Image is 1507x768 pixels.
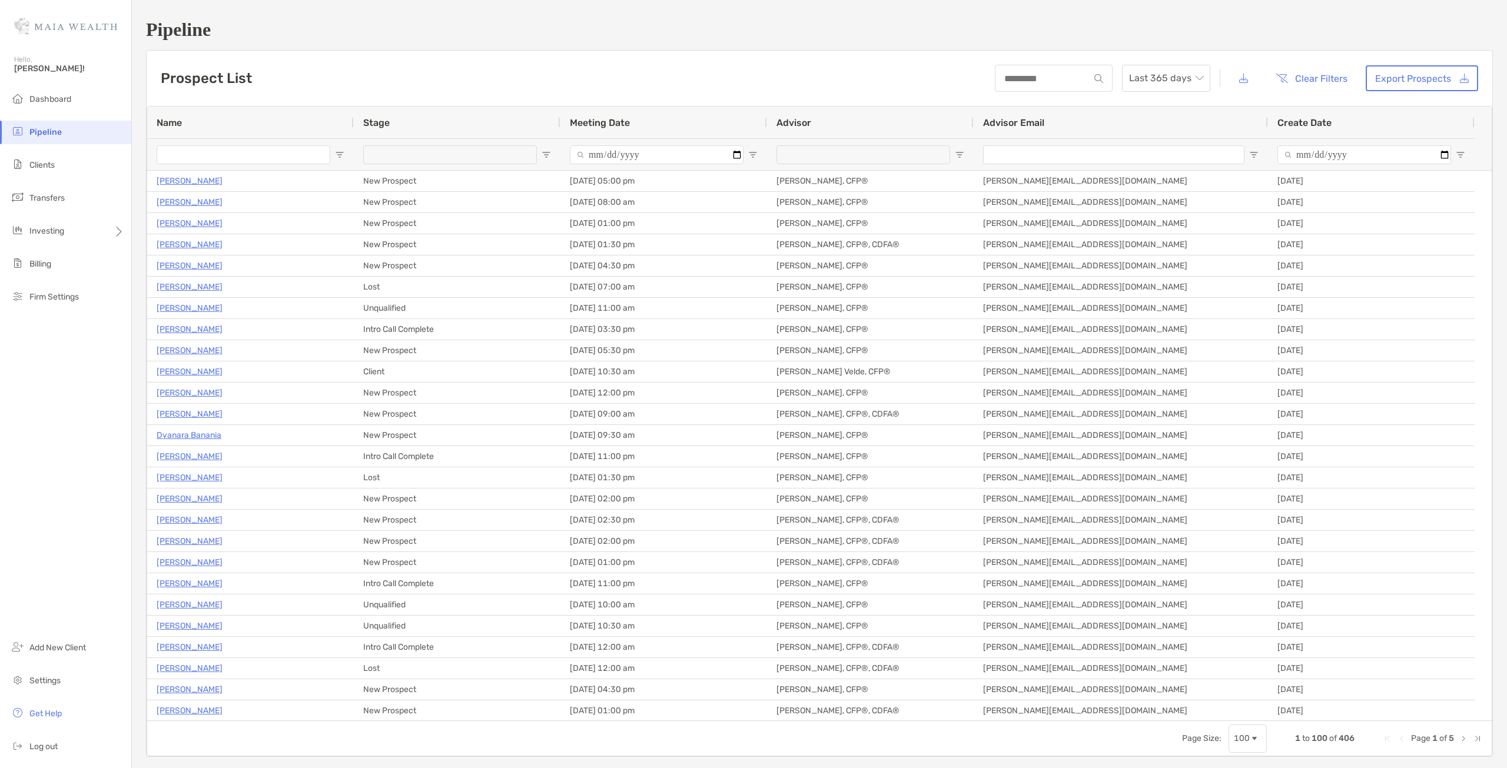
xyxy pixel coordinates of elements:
img: dashboard icon [11,91,25,105]
span: to [1302,733,1310,743]
div: New Prospect [354,171,560,191]
div: [DATE] 08:00 am [560,192,767,212]
div: [PERSON_NAME], CFP® [767,171,974,191]
div: [DATE] 01:00 pm [560,552,767,573]
div: [DATE] 02:00 pm [560,531,767,551]
div: [PERSON_NAME], CFP® [767,319,974,340]
p: [PERSON_NAME] [157,280,223,294]
div: New Prospect [354,425,560,445]
div: Unqualified [354,298,560,318]
span: 406 [1339,733,1355,743]
div: [PERSON_NAME][EMAIL_ADDRESS][DOMAIN_NAME] [974,255,1268,276]
img: firm-settings icon [11,289,25,303]
div: [DATE] [1268,446,1475,467]
span: Create Date [1277,117,1332,128]
img: pipeline icon [11,124,25,138]
a: [PERSON_NAME] [157,597,223,612]
div: Unqualified [354,616,560,636]
div: [DATE] [1268,658,1475,679]
div: [DATE] 01:00 pm [560,700,767,721]
span: Clients [29,160,55,170]
p: [PERSON_NAME] [157,343,223,358]
div: [PERSON_NAME][EMAIL_ADDRESS][DOMAIN_NAME] [974,340,1268,361]
div: New Prospect [354,255,560,276]
div: First Page [1383,734,1392,743]
input: Meeting Date Filter Input [570,145,743,164]
img: logout icon [11,739,25,753]
div: [PERSON_NAME][EMAIL_ADDRESS][DOMAIN_NAME] [974,679,1268,700]
button: Open Filter Menu [955,150,964,159]
div: [DATE] [1268,404,1475,424]
div: Intro Call Complete [354,573,560,594]
div: [DATE] 04:30 pm [560,255,767,276]
div: Intro Call Complete [354,446,560,467]
div: [PERSON_NAME], CFP® [767,446,974,467]
div: [PERSON_NAME][EMAIL_ADDRESS][DOMAIN_NAME] [974,467,1268,488]
p: [PERSON_NAME] [157,449,223,464]
a: [PERSON_NAME] [157,534,223,548]
a: [PERSON_NAME] [157,555,223,570]
a: [PERSON_NAME] [157,301,223,315]
a: [PERSON_NAME] [157,619,223,633]
div: [PERSON_NAME][EMAIL_ADDRESS][DOMAIN_NAME] [974,573,1268,594]
div: [PERSON_NAME][EMAIL_ADDRESS][DOMAIN_NAME] [974,319,1268,340]
div: [DATE] 09:00 am [560,404,767,424]
a: [PERSON_NAME] [157,640,223,654]
span: Firm Settings [29,292,79,302]
div: [PERSON_NAME][EMAIL_ADDRESS][DOMAIN_NAME] [974,425,1268,445]
a: [PERSON_NAME] [157,322,223,337]
img: transfers icon [11,190,25,204]
div: [PERSON_NAME], CFP®, CDFA® [767,700,974,721]
div: [PERSON_NAME], CFP® [767,192,974,212]
p: [PERSON_NAME] [157,385,223,400]
div: [DATE] 01:30 pm [560,234,767,255]
div: [PERSON_NAME][EMAIL_ADDRESS][DOMAIN_NAME] [974,192,1268,212]
div: Next Page [1459,734,1468,743]
div: [PERSON_NAME][EMAIL_ADDRESS][DOMAIN_NAME] [974,594,1268,615]
p: Dyanara Banania [157,428,221,443]
div: Page Size: [1182,733,1221,743]
div: [PERSON_NAME], CFP® [767,213,974,234]
div: [PERSON_NAME], CFP® [767,679,974,700]
div: [DATE] [1268,277,1475,297]
div: [PERSON_NAME][EMAIL_ADDRESS][DOMAIN_NAME] [974,637,1268,657]
div: [DATE] [1268,213,1475,234]
div: [DATE] 11:00 pm [560,446,767,467]
div: Lost [354,467,560,488]
div: [DATE] [1268,531,1475,551]
a: [PERSON_NAME] [157,576,223,591]
span: Billing [29,259,51,269]
span: Add New Client [29,643,86,653]
a: [PERSON_NAME] [157,216,223,231]
div: [DATE] 05:00 pm [560,171,767,191]
div: [DATE] [1268,383,1475,403]
button: Open Filter Menu [1456,150,1465,159]
div: New Prospect [354,383,560,403]
div: [DATE] [1268,467,1475,488]
p: [PERSON_NAME] [157,682,223,697]
div: New Prospect [354,404,560,424]
span: Advisor Email [983,117,1044,128]
span: Dashboard [29,94,71,104]
div: [DATE] [1268,319,1475,340]
div: [PERSON_NAME] Velde, CFP® [767,361,974,382]
p: [PERSON_NAME] [157,195,223,210]
span: 100 [1312,733,1327,743]
div: [PERSON_NAME][EMAIL_ADDRESS][DOMAIN_NAME] [974,234,1268,255]
span: 5 [1449,733,1454,743]
button: Open Filter Menu [335,150,344,159]
span: Pipeline [29,127,62,137]
img: input icon [1094,74,1103,83]
div: [PERSON_NAME], CFP® [767,573,974,594]
div: [DATE] 12:00 am [560,637,767,657]
div: [DATE] 09:30 am [560,425,767,445]
div: New Prospect [354,679,560,700]
div: [DATE] [1268,255,1475,276]
div: [DATE] [1268,361,1475,382]
div: [PERSON_NAME][EMAIL_ADDRESS][DOMAIN_NAME] [974,616,1268,636]
h3: Prospect List [161,70,252,87]
div: [DATE] 02:30 pm [560,510,767,530]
